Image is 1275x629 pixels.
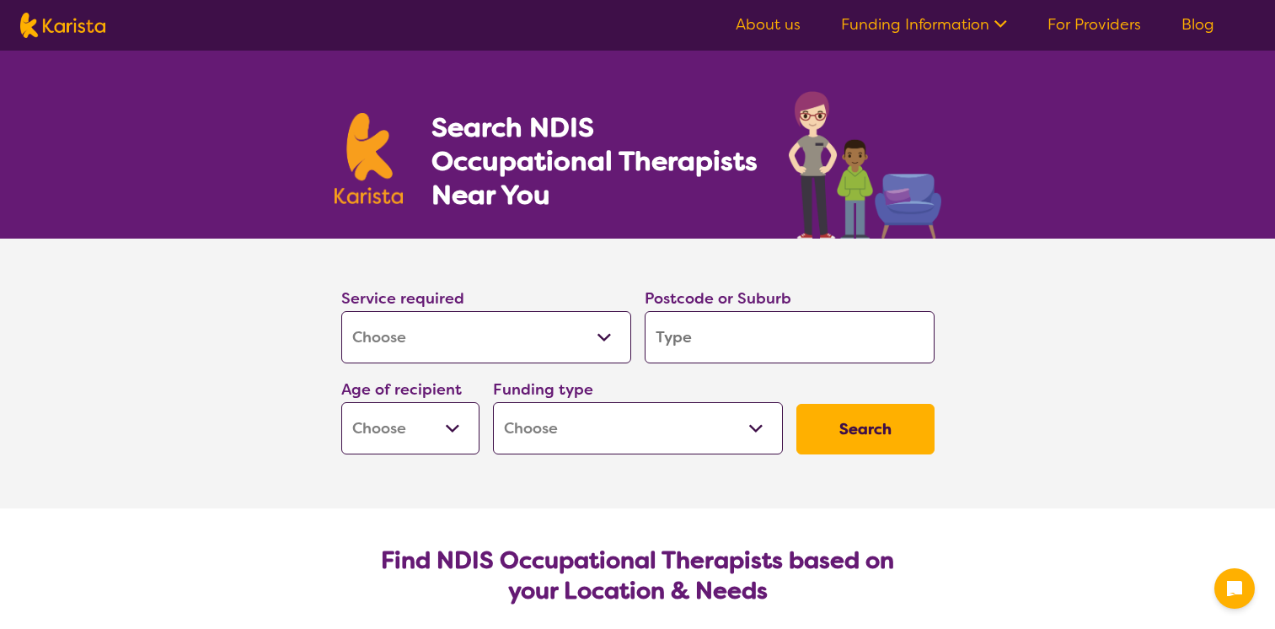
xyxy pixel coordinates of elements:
[645,311,935,363] input: Type
[341,379,462,400] label: Age of recipient
[355,546,921,606] h2: Find NDIS Occupational Therapists based on your Location & Needs
[20,13,105,38] img: Karista logo
[431,110,759,212] h1: Search NDIS Occupational Therapists Near You
[341,288,464,309] label: Service required
[736,14,801,35] a: About us
[335,113,404,204] img: Karista logo
[1047,14,1141,35] a: For Providers
[841,14,1007,35] a: Funding Information
[493,379,593,400] label: Funding type
[789,91,941,239] img: occupational-therapy
[1181,14,1214,35] a: Blog
[796,404,935,454] button: Search
[645,288,791,309] label: Postcode or Suburb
